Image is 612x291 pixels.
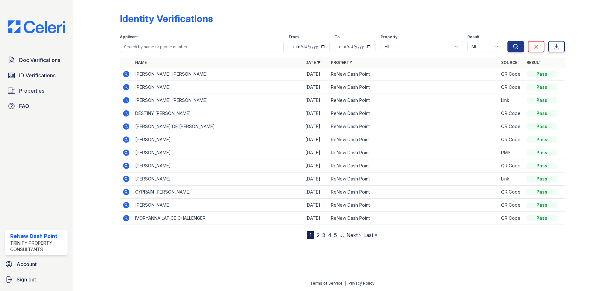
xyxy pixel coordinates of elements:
td: ReNew Dash Point [328,120,499,133]
span: Doc Verifications [19,56,60,64]
div: Pass [527,136,557,143]
div: Pass [527,97,557,103]
label: To [335,34,340,40]
td: [PERSON_NAME] [133,133,303,146]
span: FAQ [19,102,29,110]
td: [DATE] [303,133,328,146]
label: Applicant [120,34,138,40]
td: ReNew Dash Point [328,94,499,107]
div: 1 [307,231,314,239]
td: ReNew Dash Point [328,159,499,172]
td: [DATE] [303,186,328,199]
td: QR Code [499,120,524,133]
a: 4 [328,232,331,238]
a: Doc Verifications [5,54,68,66]
span: Account [17,260,37,268]
div: Pass [527,110,557,117]
a: Source [501,60,517,65]
td: QR Code [499,81,524,94]
div: ReNew Dash Point [10,232,65,240]
td: [DATE] [303,212,328,225]
a: 5 [334,232,337,238]
td: ReNew Dash Point [328,81,499,94]
td: ReNew Dash Point [328,133,499,146]
td: Link [499,172,524,186]
td: [PERSON_NAME] DE [PERSON_NAME] [133,120,303,133]
td: ReNew Dash Point [328,68,499,81]
div: Pass [527,123,557,130]
div: Pass [527,215,557,221]
div: Identity Verifications [120,13,213,24]
a: Name [135,60,147,65]
input: Search by name or phone number [120,41,284,52]
span: Sign out [17,276,36,283]
td: CYPRAIN [PERSON_NAME] [133,186,303,199]
td: DESTINY [PERSON_NAME] [133,107,303,120]
a: 2 [317,232,320,238]
td: PMS [499,146,524,159]
a: Property [331,60,352,65]
td: [DATE] [303,199,328,212]
td: ReNew Dash Point [328,172,499,186]
span: ID Verifications [19,72,55,79]
td: [PERSON_NAME] [PERSON_NAME] [133,68,303,81]
td: [DATE] [303,68,328,81]
td: QR Code [499,186,524,199]
a: Properties [5,84,68,97]
a: Next › [346,232,361,238]
td: [DATE] [303,146,328,159]
td: QR Code [499,133,524,146]
td: [DATE] [303,81,328,94]
td: [DATE] [303,172,328,186]
div: Pass [527,163,557,169]
td: [PERSON_NAME] [PERSON_NAME] [133,94,303,107]
div: Pass [527,202,557,208]
td: [DATE] [303,120,328,133]
a: FAQ [5,100,68,112]
td: QR Code [499,159,524,172]
div: Pass [527,84,557,90]
td: [DATE] [303,94,328,107]
td: IVORYANNA LATICE CHALLENGER [133,212,303,225]
a: Date ▼ [305,60,321,65]
td: [PERSON_NAME] [133,146,303,159]
a: Last » [363,232,377,238]
a: Sign out [3,273,70,286]
td: Link [499,94,524,107]
td: [DATE] [303,107,328,120]
label: From [289,34,299,40]
label: Property [381,34,397,40]
div: Pass [527,189,557,195]
a: 3 [322,232,325,238]
div: Trinity Property Consultants [10,240,65,253]
span: … [339,231,344,239]
div: Pass [527,176,557,182]
td: [PERSON_NAME] [133,172,303,186]
td: [PERSON_NAME] [133,81,303,94]
a: Account [3,258,70,271]
td: QR Code [499,107,524,120]
a: Terms of Service [310,281,343,286]
img: CE_Logo_Blue-a8612792a0a2168367f1c8372b55b34899dd931a85d93a1a3d3e32e68fde9ad4.png [3,20,70,33]
span: Properties [19,87,44,95]
td: ReNew Dash Point [328,212,499,225]
td: [PERSON_NAME] [133,199,303,212]
td: ReNew Dash Point [328,186,499,199]
td: QR Code [499,68,524,81]
div: Pass [527,149,557,156]
td: QR Code [499,212,524,225]
td: [PERSON_NAME] [133,159,303,172]
td: QR Code [499,199,524,212]
td: ReNew Dash Point [328,146,499,159]
td: ReNew Dash Point [328,107,499,120]
a: Result [527,60,542,65]
label: Result [467,34,479,40]
td: ReNew Dash Point [328,199,499,212]
td: [DATE] [303,159,328,172]
div: Pass [527,71,557,77]
a: Privacy Policy [348,281,375,286]
a: ID Verifications [5,69,68,82]
div: | [345,281,346,286]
